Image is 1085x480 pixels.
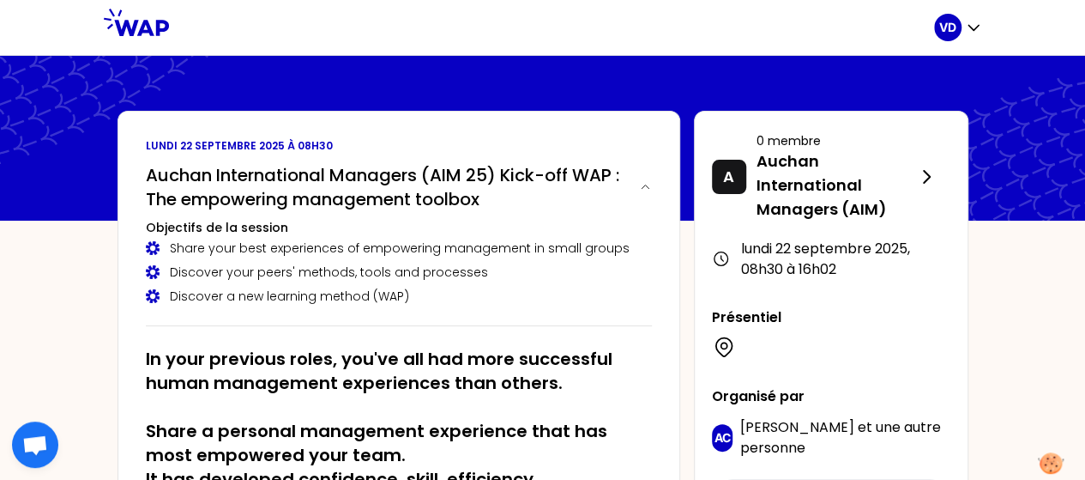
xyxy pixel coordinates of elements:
[146,163,652,211] button: Auchan International Managers (AIM 25) Kick-off WAP : The empowering management toolbox
[739,417,940,458] span: une autre personne
[146,139,652,153] p: lundi 22 septembre 2025 à 08h30
[739,417,949,459] p: et
[146,163,626,211] h2: Auchan International Managers (AIM 25) Kick-off WAP : The empowering management toolbox
[12,422,58,468] div: Ouvrir le chat
[146,219,652,236] h3: Objectifs de la session
[714,429,730,447] p: AC
[712,239,950,280] div: lundi 22 septembre 2025 , 08h30 à 16h02
[712,386,950,407] p: Organisé par
[712,307,950,328] p: Présentiel
[146,240,652,257] div: Share your best experiences of empowering management in small groups
[723,165,734,189] p: A
[939,19,956,36] p: VD
[756,132,916,149] p: 0 membre
[934,14,982,41] button: VD
[756,149,916,222] p: Auchan International Managers (AIM)
[739,417,853,437] span: [PERSON_NAME]
[146,288,652,305] div: Discover a new learning method (WAP)
[146,264,652,281] div: Discover your peers' methods, tools and processes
